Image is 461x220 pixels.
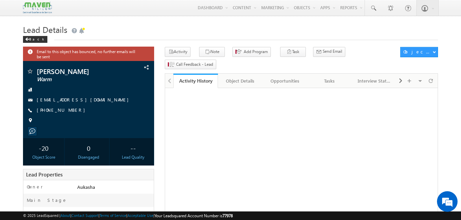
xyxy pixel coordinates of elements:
[165,60,216,70] button: Call Feedback - Lead
[37,107,89,114] span: [PHONE_NUMBER]
[60,213,70,218] a: About
[100,213,126,218] a: Terms of Service
[313,77,346,85] div: Tasks
[114,154,152,160] div: Lead Quality
[77,184,95,190] span: Aukasha
[71,213,99,218] a: Contact Support
[218,74,263,88] a: Object Details
[37,76,117,83] span: Warm
[403,49,433,55] div: Object Actions
[23,2,52,14] img: Custom Logo
[127,213,153,218] a: Acceptable Use
[176,61,213,68] span: Call Feedback - Lead
[27,197,67,203] label: Main Stage
[268,77,301,85] div: Opportunities
[114,142,152,154] div: --
[308,74,352,88] a: Tasks
[37,48,136,59] span: Email to this object has bounced, no further emails will be sent
[25,142,62,154] div: -20
[37,97,132,103] span: [EMAIL_ADDRESS][DOMAIN_NAME]
[26,171,62,178] span: Lead Properties
[70,154,107,160] div: Disengaged
[23,36,51,41] a: Back
[222,213,233,218] span: 77978
[23,212,233,219] span: © 2025 LeadSquared | | | | |
[223,77,256,85] div: Object Details
[280,47,306,57] button: Task
[232,47,271,57] button: Add Program
[352,74,397,88] a: Interview Status
[76,210,154,220] div: DVcon
[178,77,213,84] div: Activity History
[23,36,47,43] div: Back
[23,24,67,35] span: Lead Details
[173,74,218,88] a: Activity History
[165,47,191,57] button: Activity
[27,184,43,190] label: Owner
[37,68,117,75] span: [PERSON_NAME]
[199,47,225,57] button: Note
[323,48,342,54] span: Send Email
[400,47,438,57] button: Object Actions
[313,47,345,57] button: Send Email
[263,74,308,88] a: Opportunities
[154,213,233,218] span: Your Leadsquared Account Number is
[244,49,268,55] span: Add Program
[70,142,107,154] div: 0
[358,77,391,85] div: Interview Status
[25,154,62,160] div: Object Score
